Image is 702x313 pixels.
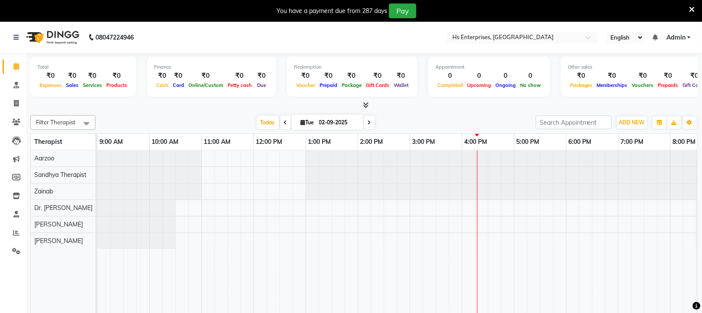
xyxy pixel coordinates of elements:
a: 5:00 PM [514,136,542,148]
span: Completed [435,82,465,88]
a: 9:00 AM [97,136,125,148]
div: 0 [493,71,518,81]
div: ₹0 [364,71,392,81]
a: 11:00 AM [202,136,233,148]
div: 0 [518,71,543,81]
span: [PERSON_NAME] [34,237,83,245]
div: ₹0 [630,71,656,81]
div: Finance [154,63,269,71]
span: ADD NEW [619,119,645,126]
span: Expenses [37,82,64,88]
div: Appointment [435,63,543,71]
a: 1:00 PM [306,136,333,148]
span: Card [171,82,186,88]
span: Prepaid [317,82,339,88]
div: ₹0 [656,71,681,81]
span: Today [257,116,279,129]
span: Services [81,82,104,88]
span: Aarzoo [34,154,54,162]
span: Dr. [PERSON_NAME] [34,204,92,212]
span: Package [339,82,364,88]
div: ₹0 [171,71,186,81]
span: No show [518,82,543,88]
span: Products [104,82,129,88]
button: ADD NEW [617,117,647,129]
span: Voucher [294,82,317,88]
span: Therapist [34,138,62,146]
button: Pay [389,3,416,18]
a: 7:00 PM [619,136,646,148]
a: 8:00 PM [671,136,698,148]
div: ₹0 [154,71,171,81]
div: 0 [465,71,493,81]
b: 08047224946 [96,25,134,50]
span: Sandhya Therapist [34,171,86,179]
input: 2025-09-02 [316,116,360,129]
span: Online/Custom [186,82,225,88]
span: Zainab [34,187,53,195]
div: 0 [435,71,465,81]
img: logo [22,25,82,50]
div: ₹0 [186,71,225,81]
div: ₹0 [37,71,64,81]
div: ₹0 [64,71,81,81]
span: Gift Cards [364,82,392,88]
span: Sales [64,82,81,88]
div: ₹0 [317,71,339,81]
div: ₹0 [568,71,595,81]
a: 3:00 PM [410,136,438,148]
a: 12:00 PM [254,136,285,148]
span: Wallet [392,82,411,88]
div: ₹0 [254,71,269,81]
span: [PERSON_NAME] [34,220,83,228]
div: ₹0 [339,71,364,81]
div: ₹0 [81,71,104,81]
a: 2:00 PM [358,136,386,148]
span: Ongoing [493,82,518,88]
div: ₹0 [225,71,254,81]
span: Memberships [595,82,630,88]
span: Filter Therapist [36,119,76,126]
span: Tue [299,119,316,126]
a: 6:00 PM [567,136,594,148]
span: Prepaids [656,82,681,88]
a: 4:00 PM [462,136,490,148]
div: Total [37,63,129,71]
span: Admin [666,33,686,42]
div: ₹0 [595,71,630,81]
div: Redemption [294,63,411,71]
span: Packages [568,82,595,88]
span: Petty cash [225,82,254,88]
div: You have a payment due from 287 days [277,7,387,16]
div: ₹0 [294,71,317,81]
input: Search Appointment [536,116,612,129]
span: Due [255,82,268,88]
span: Upcoming [465,82,493,88]
span: Vouchers [630,82,656,88]
div: ₹0 [104,71,129,81]
span: Cash [154,82,171,88]
a: 10:00 AM [150,136,181,148]
div: ₹0 [392,71,411,81]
